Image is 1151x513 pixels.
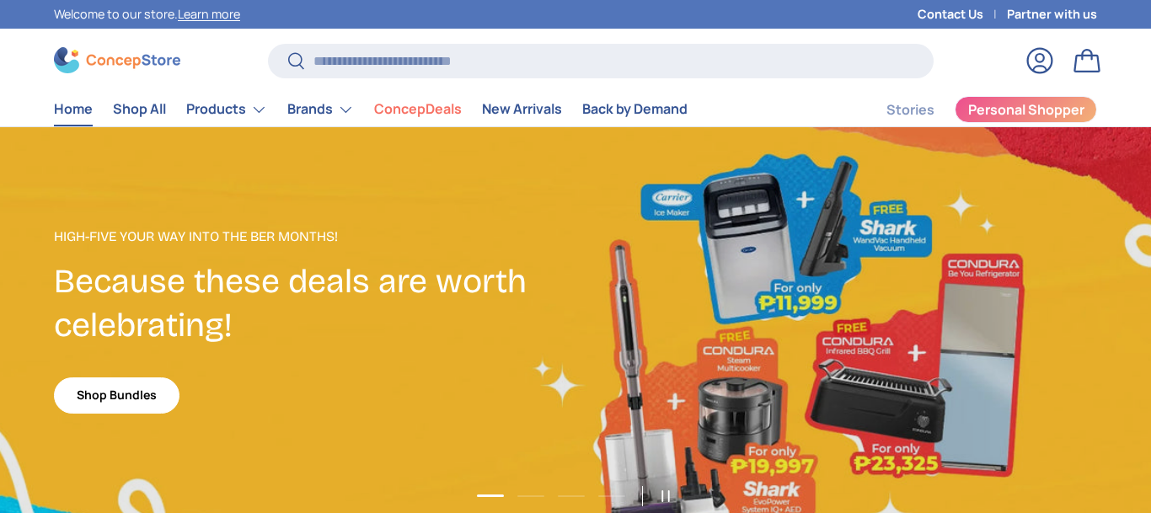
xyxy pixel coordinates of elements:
[113,93,166,126] a: Shop All
[1007,5,1097,24] a: Partner with us
[277,93,364,126] summary: Brands
[287,93,354,126] a: Brands
[482,93,562,126] a: New Arrivals
[54,5,240,24] p: Welcome to our store.
[374,93,462,126] a: ConcepDeals
[918,5,1007,24] a: Contact Us
[54,47,180,73] img: ConcepStore
[582,93,688,126] a: Back by Demand
[955,96,1097,123] a: Personal Shopper
[54,377,179,414] a: Shop Bundles
[54,93,93,126] a: Home
[846,93,1097,126] nav: Secondary
[968,103,1084,116] span: Personal Shopper
[54,93,688,126] nav: Primary
[886,94,934,126] a: Stories
[178,6,240,22] a: Learn more
[186,93,267,126] a: Products
[176,93,277,126] summary: Products
[54,260,575,348] h2: Because these deals are worth celebrating!
[54,227,575,247] p: High-Five Your Way Into the Ber Months!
